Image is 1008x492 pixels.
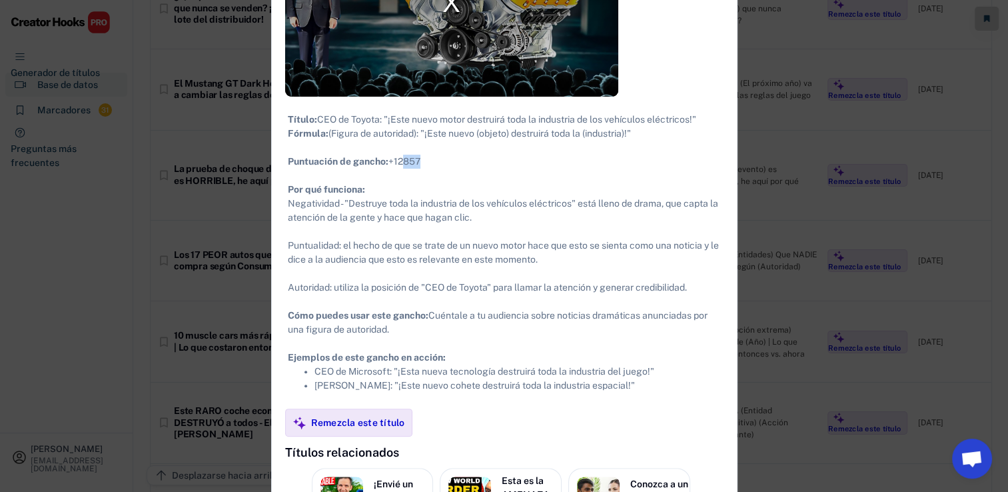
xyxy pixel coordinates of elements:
[288,352,446,363] strong: Ejemplos de este gancho en acción:
[311,417,405,429] div: Remezcla este título
[288,310,428,321] strong: Cómo puedes usar este gancho:
[314,380,635,391] font: [PERSON_NAME]: "¡Este nuevo cohete destruirá toda la industria espacial!"
[952,439,992,479] a: Chat abierto
[314,366,654,377] font: CEO de Microsoft: "¡Esta nueva tecnología destruirá toda la industria del juego!"
[288,156,388,167] strong: Puntuación de gancho:
[288,114,317,125] strong: Título:
[288,184,365,195] strong: Por qué funciona:
[288,128,328,139] strong: Fórmula:
[285,443,399,461] div: Títulos relacionados
[292,416,306,430] img: MagicMajor%20%28Purple%29.svg
[288,114,721,363] font: CEO de Toyota: "¡Este nuevo motor destruirá toda la industria de los vehículos eléctricos!" (Figu...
